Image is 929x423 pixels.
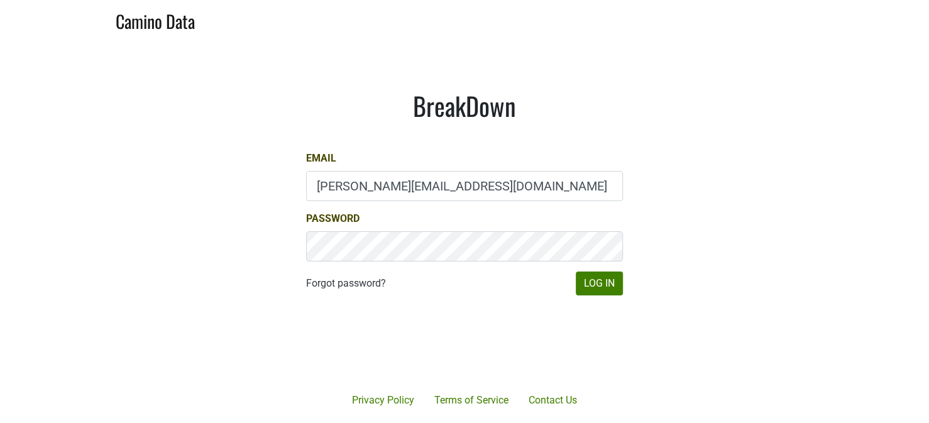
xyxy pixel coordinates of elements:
[116,5,195,35] a: Camino Data
[519,388,587,413] a: Contact Us
[342,388,424,413] a: Privacy Policy
[424,388,519,413] a: Terms of Service
[306,151,336,166] label: Email
[306,91,623,121] h1: BreakDown
[576,272,623,295] button: Log In
[306,211,360,226] label: Password
[306,276,386,291] a: Forgot password?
